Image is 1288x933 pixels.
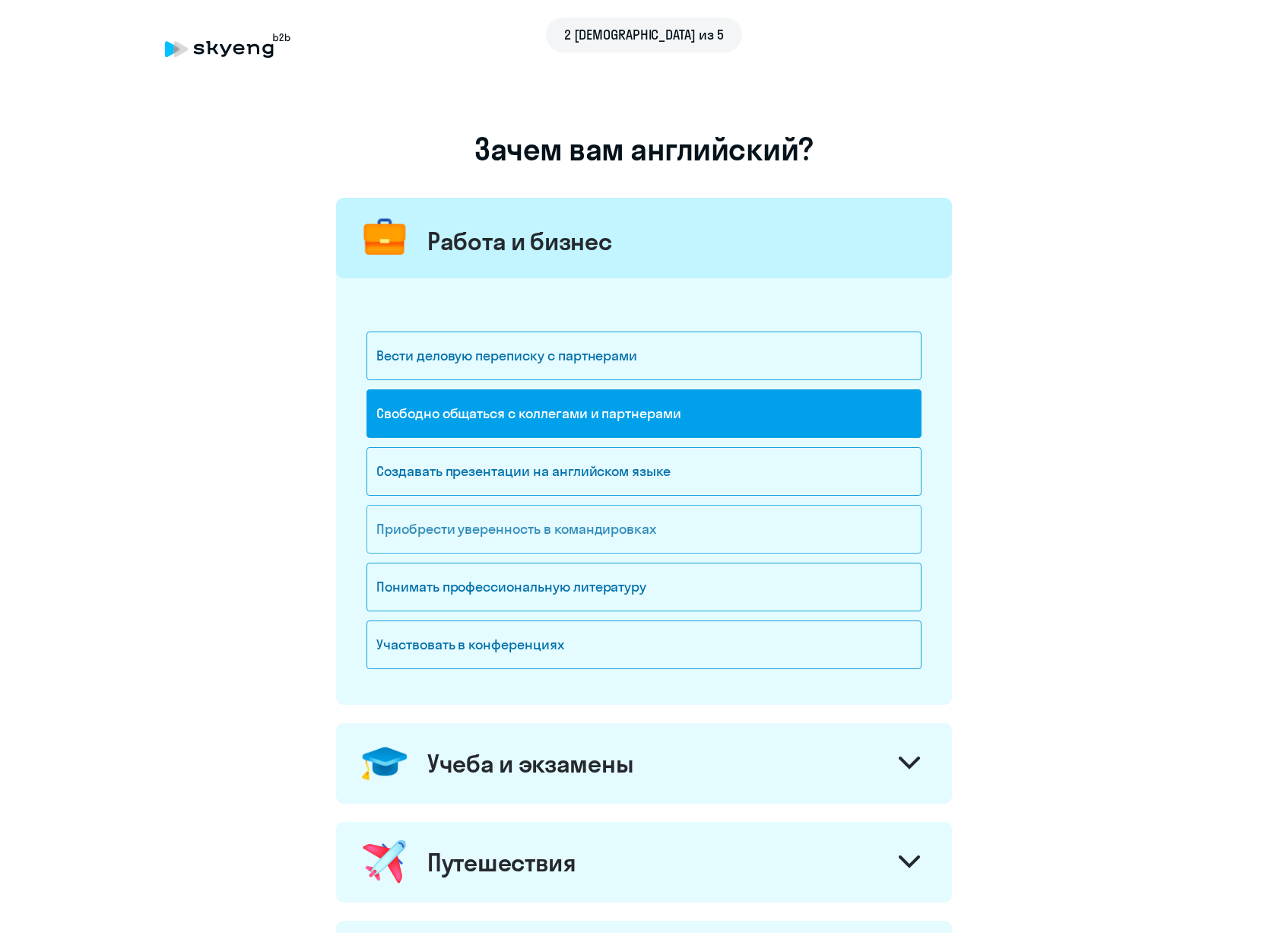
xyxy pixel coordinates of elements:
img: confederate-hat.png [357,735,413,792]
div: Свободно общаться с коллегами и партнерами [366,389,922,438]
div: Участвовать в конференциях [366,620,922,669]
img: plane.png [357,834,413,890]
div: Работа и бизнес [427,226,612,256]
div: Создавать презентации на английском языке [366,447,922,496]
div: Понимать профессиональную литературу [366,563,922,611]
span: 2 [DEMOGRAPHIC_DATA] из 5 [564,25,724,45]
div: Приобрести уверенность в командировках [366,505,922,554]
h1: Зачем вам английский? [336,131,952,167]
img: briefcase.png [357,210,413,266]
div: Учеба и экзамены [427,748,633,779]
div: Вести деловую переписку с партнерами [366,332,922,380]
div: Путешествия [427,847,576,877]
